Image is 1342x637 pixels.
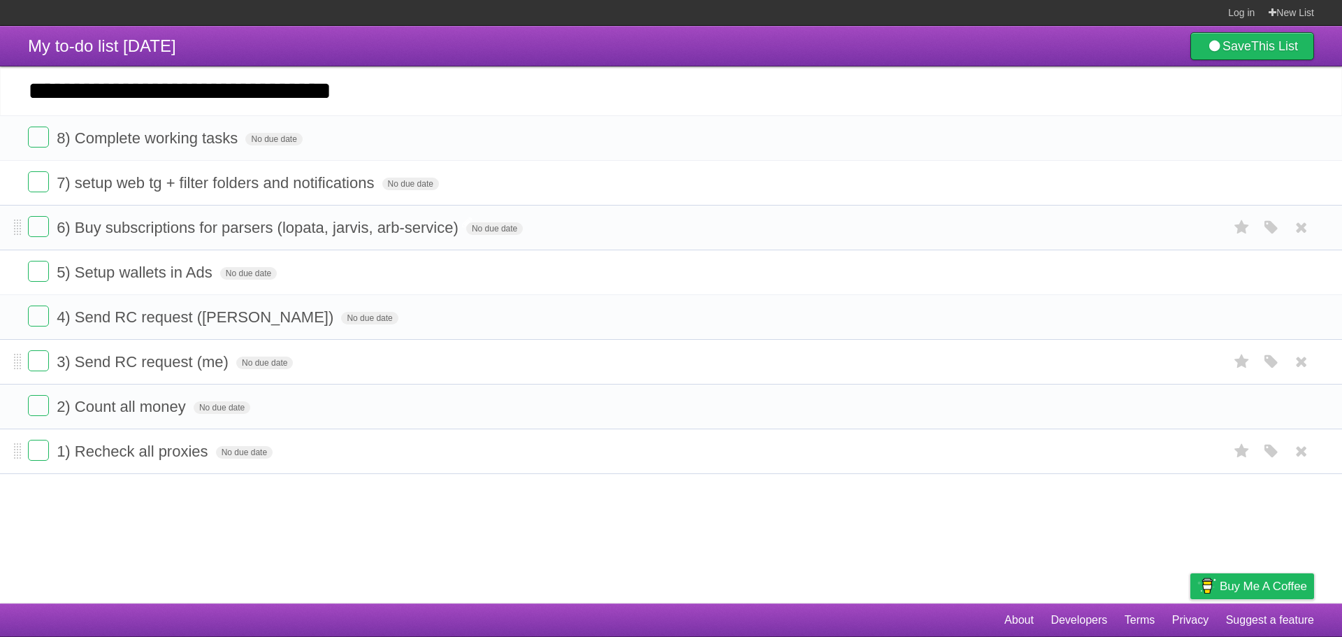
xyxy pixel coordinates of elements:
label: Done [28,171,49,192]
a: Developers [1051,607,1107,634]
label: Star task [1229,440,1255,463]
span: No due date [245,133,302,145]
span: 3) Send RC request (me) [57,353,232,371]
a: About [1004,607,1034,634]
span: 5) Setup wallets in Ads [57,264,216,281]
label: Done [28,306,49,327]
span: No due date [194,401,250,414]
a: Suggest a feature [1226,607,1314,634]
label: Done [28,127,49,148]
span: No due date [466,222,523,235]
a: SaveThis List [1190,32,1314,60]
label: Star task [1229,216,1255,239]
span: No due date [236,357,293,369]
b: This List [1251,39,1298,53]
span: Buy me a coffee [1220,574,1307,599]
img: Buy me a coffee [1197,574,1216,598]
a: Terms [1125,607,1155,634]
span: 8) Complete working tasks [57,129,241,147]
span: 4) Send RC request ([PERSON_NAME]) [57,308,337,326]
span: 6) Buy subscriptions for parsers (lopata, jarvis, arb-service) [57,219,462,236]
span: No due date [220,267,277,280]
a: Privacy [1172,607,1208,634]
label: Done [28,216,49,237]
span: No due date [341,312,398,324]
span: No due date [382,178,439,190]
label: Star task [1229,350,1255,373]
span: My to-do list [DATE] [28,36,176,55]
span: No due date [216,446,273,459]
span: 7) setup web tg + filter folders and notifications [57,174,377,192]
label: Done [28,261,49,282]
label: Done [28,395,49,416]
label: Done [28,350,49,371]
label: Done [28,440,49,461]
span: 2) Count all money [57,398,189,415]
a: Buy me a coffee [1190,573,1314,599]
span: 1) Recheck all proxies [57,443,211,460]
